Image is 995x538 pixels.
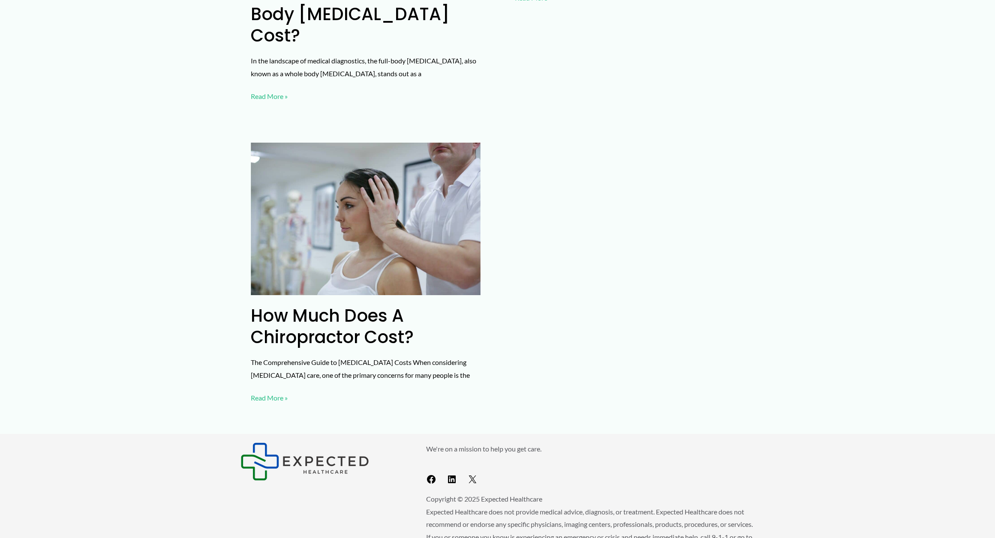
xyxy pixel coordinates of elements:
[426,495,542,503] span: Copyright © 2025 Expected Healthcare
[251,304,414,349] a: How Much Does a Chiropractor Cost?
[251,143,481,295] img: woman at the chiropractor with the chiropractor hands on her head
[251,54,481,80] p: In the landscape of medical diagnostics, the full-body [MEDICAL_DATA], also known as a whole body...
[251,214,481,222] a: Read: How Much Does a Chiropractor Cost?
[251,90,288,103] a: Read More »
[240,442,405,481] aside: Footer Widget 1
[426,442,755,488] aside: Footer Widget 2
[240,442,369,481] img: Expected Healthcare Logo - side, dark font, small
[251,392,288,404] a: Read More »
[251,356,481,381] p: The Comprehensive Guide to [MEDICAL_DATA] Costs When considering [MEDICAL_DATA] care, one of the ...
[426,442,755,455] p: We're on a mission to help you get care.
